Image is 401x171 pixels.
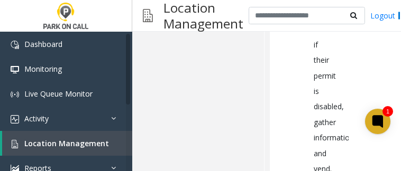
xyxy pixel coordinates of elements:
span: Activity [24,113,49,123]
img: 'icon' [11,140,19,148]
div: 1 [382,106,393,117]
img: 'icon' [11,90,19,99]
img: 'icon' [11,65,19,74]
img: 'icon' [11,115,19,123]
span: Live Queue Monitor [24,89,93,99]
img: 'icon' [11,41,19,49]
span: Location Management [24,138,109,148]
span: Monitoring [24,64,62,74]
span: Dashboard [24,39,62,49]
a: Location Management [2,131,132,156]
